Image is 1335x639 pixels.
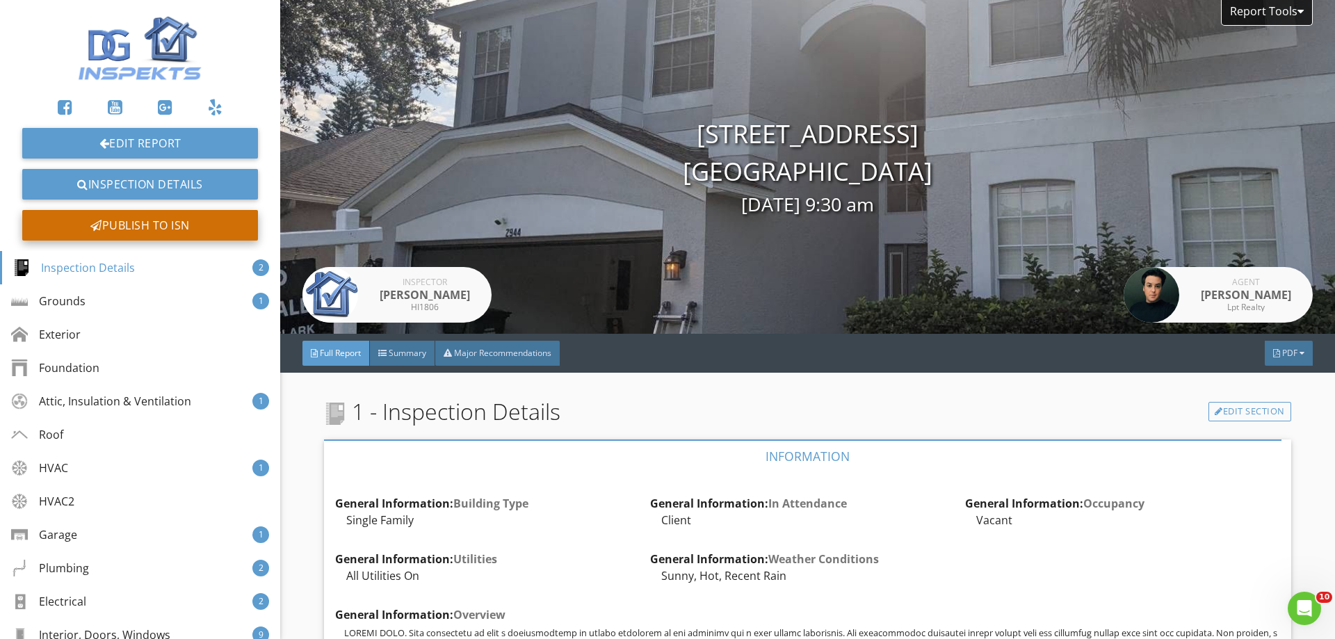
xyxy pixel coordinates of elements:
span: Occupancy [1083,496,1144,511]
span: Summary [389,347,426,359]
div: Single Family [335,512,650,528]
div: 1 [252,460,269,476]
div: Exterior [11,326,81,343]
div: Plumbing [11,560,89,576]
div: Inspector [369,278,480,286]
div: [STREET_ADDRESS] [GEOGRAPHIC_DATA] [280,115,1335,219]
strong: General Information: [335,551,497,567]
div: Electrical [11,593,86,610]
div: Agent [1190,278,1302,286]
div: [DATE] 9:30 am [280,191,1335,219]
div: 2 [252,593,269,610]
a: Edit Report [22,128,258,159]
span: Utilities [453,551,497,567]
span: In Attendance [768,496,847,511]
div: 1 [252,526,269,543]
strong: General Information: [650,496,847,511]
div: Inspection Details [13,259,135,276]
div: 2 [252,259,269,276]
div: Vacant [965,512,1280,528]
strong: General Information: [650,551,879,567]
img: istock_000016348266_large.jpg [302,267,358,323]
div: 1 [252,393,269,410]
span: 10 [1316,592,1332,603]
a: Inspector [PERSON_NAME] HI1806 [302,267,492,323]
div: HVAC2 [11,493,74,510]
div: HVAC [11,460,68,476]
div: Publish to ISN [22,210,258,241]
strong: General Information: [965,496,1144,511]
iframe: Intercom live chat [1288,592,1321,625]
div: [PERSON_NAME] [1190,286,1302,303]
div: HI1806 [369,303,480,312]
div: [PERSON_NAME] [369,286,480,303]
strong: General Information: [335,496,528,511]
div: Attic, Insulation & Ventilation [11,393,191,410]
div: Grounds [11,293,86,309]
a: Inspection Details [22,169,258,200]
span: 1 - Inspection Details [324,395,560,428]
span: Building Type [453,496,528,511]
div: Sunny, Hot, Recent Rain [650,567,965,584]
div: Garage [11,526,77,543]
div: All Utilities On [335,567,650,584]
img: jpeg [1124,267,1179,323]
div: 2 [252,560,269,576]
div: Lpt Realty [1190,303,1302,312]
span: Overview [453,607,505,622]
span: PDF [1282,347,1297,359]
span: Full Report [320,347,361,359]
strong: General Information: [335,607,505,622]
div: Foundation [11,359,99,376]
div: Roof [11,426,63,443]
span: Major Recommendations [454,347,551,359]
img: DG_Inspekts.jpg [74,11,207,86]
div: 1 [252,293,269,309]
span: Weather Conditions [768,551,879,567]
div: Client [650,512,965,528]
a: Edit Section [1208,402,1291,421]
